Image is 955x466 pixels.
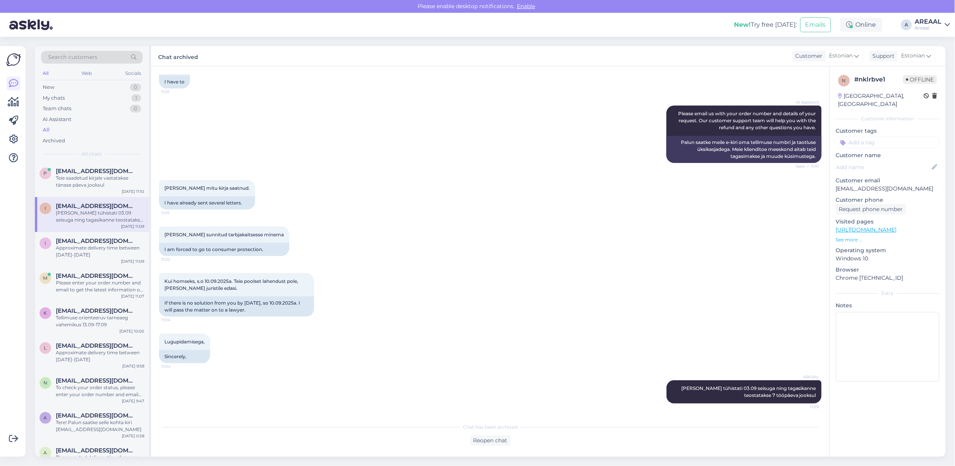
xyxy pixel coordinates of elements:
[56,419,144,433] div: Tere! Palun saatke selle kohta kiri [EMAIL_ADDRESS][DOMAIN_NAME]
[56,412,136,419] span: arto.soinela@gmail.com
[836,290,939,297] div: Extra
[56,447,136,454] span: anna1988@hot.ee
[836,236,939,243] p: See more ...
[56,314,144,328] div: Tellimuse orienteeruv tarneaeg vahemikus 13.09-17.09
[836,266,939,274] p: Browser
[56,175,144,189] div: Teie saadetud kirjale vastatakse tänase päeva jooksul
[161,210,190,216] span: 11:01
[164,232,284,237] span: [PERSON_NAME] sunnitud tarbjakaitsesse minema
[43,275,48,281] span: m
[122,398,144,404] div: [DATE] 9:47
[164,185,250,191] span: [PERSON_NAME] mitu kirja saatnud.
[130,105,141,113] div: 0
[836,177,939,185] p: Customer email
[159,296,314,317] div: If there is no solution from you by [DATE], so 10.09.2025a. I will pass the matter on to a lawyer.
[56,244,144,258] div: Approximate delivery time between [DATE]-[DATE]
[44,345,47,351] span: l
[122,433,144,439] div: [DATE] 0:58
[734,20,797,29] div: Try free [DATE]:
[161,317,190,323] span: 11:04
[790,404,819,410] span: 11:09
[121,223,144,229] div: [DATE] 11:09
[161,364,190,369] span: 11:04
[470,435,511,446] div: Reopen chat
[6,52,21,67] img: Askly Logo
[840,18,882,32] div: Online
[41,68,50,78] div: All
[842,78,846,83] span: n
[836,127,939,135] p: Customer tags
[124,68,143,78] div: Socials
[158,51,198,61] label: Chat archived
[836,274,939,282] p: Chrome [TECHNICAL_ID]
[48,53,97,61] span: Search customers
[122,363,144,369] div: [DATE] 9:58
[836,204,906,215] div: Request phone number
[130,83,141,91] div: 0
[43,83,54,91] div: New
[45,205,46,211] span: i
[836,196,939,204] p: Customer phone
[56,272,136,279] span: makc.aromae@gmail.com
[159,75,190,88] div: I have to
[56,168,136,175] span: paigaldus4you@gmail.com
[161,89,190,95] span: 11:01
[164,278,299,291] span: Kui homseks, s.o 10.09.2025a. Teie poolset lahendust pole, [PERSON_NAME] juristile edasi.
[161,256,190,262] span: 11:02
[56,384,144,398] div: To check your order status, please enter your order number and email here: - [URL][DOMAIN_NAME] -...
[80,68,94,78] div: Web
[793,52,823,60] div: Customer
[679,111,817,130] span: Please email us with your order number and details of your request. Our customer support team wil...
[43,105,71,113] div: Team chats
[121,258,144,264] div: [DATE] 11:09
[836,226,897,233] a: [URL][DOMAIN_NAME]
[903,75,937,84] span: Offline
[44,450,47,456] span: a
[43,94,65,102] div: My chats
[82,151,102,158] span: All chats
[790,374,819,380] span: AREAAL
[43,126,50,134] div: All
[836,301,939,310] p: Notes
[122,189,144,194] div: [DATE] 11:10
[836,255,939,263] p: Windows 10
[131,94,141,102] div: 1
[681,385,817,398] span: [PERSON_NAME] tühistati 03.09 seisuga ning tagasikanne teostatakse 7 tööpäeva jooksul
[121,293,144,299] div: [DATE] 11:07
[463,424,518,431] span: Chat has been archived
[734,21,751,28] b: New!
[915,19,942,25] div: AREAAL
[790,163,819,169] span: Seen ✓ 11:01
[901,52,925,60] span: Estonian
[56,203,136,210] span: info@iwbtrade.ee
[836,115,939,122] div: Customer information
[870,52,895,60] div: Support
[56,307,136,314] span: katarin.luik@gmail.com
[56,342,136,349] span: leesi@rambler.ru
[43,137,65,145] div: Archived
[159,350,210,363] div: Sincerely,
[838,92,924,108] div: [GEOGRAPHIC_DATA], [GEOGRAPHIC_DATA]
[43,380,47,386] span: n
[56,237,136,244] span: ivars.cibulis@gmail.com
[56,349,144,363] div: Approximate delivery time between [DATE]-[DATE]
[915,25,942,31] div: Areaal
[836,218,939,226] p: Visited pages
[45,240,46,246] span: i
[56,279,144,293] div: Please enter your order number and email to get the latest information on your order: - [URL][DOM...
[836,151,939,159] p: Customer name
[790,99,819,105] span: AI Assistant
[159,243,289,256] div: I am forced to go to consumer protection.
[515,3,537,10] span: Enable
[800,17,831,32] button: Emails
[44,170,47,176] span: p
[119,328,144,334] div: [DATE] 10:00
[836,137,939,148] input: Add a tag
[915,19,950,31] a: AREAALAreaal
[836,163,931,172] input: Add name
[667,136,822,163] div: Palun saatke meile e-kiri oma tellimuse numbri ja taotluse üksikasjadega. Meie klienditoe meeskon...
[836,246,939,255] p: Operating system
[855,75,903,84] div: # nklrbve1
[829,52,853,60] span: Estonian
[44,415,47,421] span: a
